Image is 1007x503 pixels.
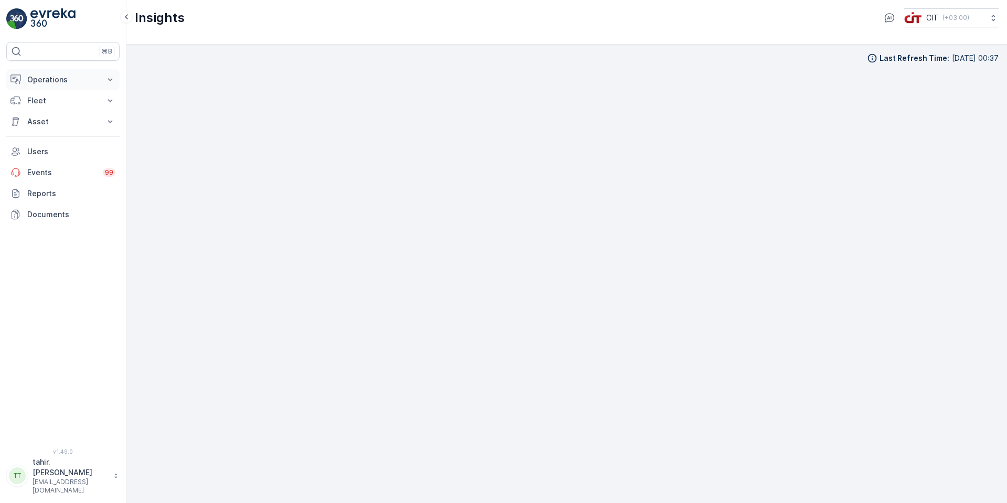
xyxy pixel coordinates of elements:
[33,478,108,495] p: [EMAIL_ADDRESS][DOMAIN_NAME]
[904,8,999,27] button: CIT(+03:00)
[6,162,120,183] a: Events99
[6,183,120,204] a: Reports
[9,467,26,484] div: TT
[952,53,999,63] p: [DATE] 00:37
[880,53,949,63] p: Last Refresh Time :
[27,188,115,199] p: Reports
[102,47,112,56] p: ⌘B
[30,8,76,29] img: logo_light-DOdMpM7g.png
[27,167,97,178] p: Events
[27,95,99,106] p: Fleet
[135,9,185,26] p: Insights
[904,12,922,24] img: cit-logo_pOk6rL0.png
[6,111,120,132] button: Asset
[27,116,99,127] p: Asset
[6,204,120,225] a: Documents
[27,146,115,157] p: Users
[27,209,115,220] p: Documents
[6,90,120,111] button: Fleet
[6,448,120,455] span: v 1.49.0
[6,8,27,29] img: logo
[33,457,108,478] p: tahir.[PERSON_NAME]
[6,69,120,90] button: Operations
[926,13,938,23] p: CIT
[942,14,969,22] p: ( +03:00 )
[27,74,99,85] p: Operations
[105,168,113,177] p: 99
[6,457,120,495] button: TTtahir.[PERSON_NAME][EMAIL_ADDRESS][DOMAIN_NAME]
[6,141,120,162] a: Users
